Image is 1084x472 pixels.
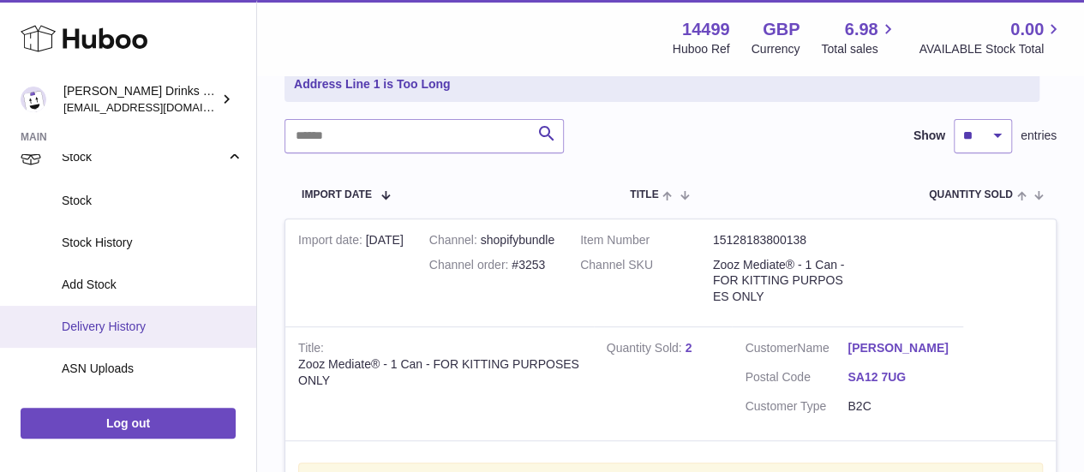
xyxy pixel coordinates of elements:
[429,258,512,276] strong: Channel order
[763,18,800,41] strong: GBP
[685,341,692,355] a: 2
[682,18,730,41] strong: 14499
[713,257,846,306] dd: Zooz Mediate® - 1 Can - FOR KITTING PURPOSES ONLY
[847,369,950,385] a: SA12 7UG
[298,233,366,251] strong: Import date
[302,189,372,200] span: Import date
[1021,128,1057,144] span: entries
[62,277,243,293] span: Add Stock
[913,128,945,144] label: Show
[752,41,800,57] div: Currency
[285,219,416,327] td: [DATE]
[21,87,46,112] img: internalAdmin-14499@internal.huboo.com
[847,398,950,415] dd: B2C
[845,18,878,41] span: 6.98
[298,356,581,389] div: Zooz Mediate® - 1 Can - FOR KITTING PURPOSES ONLY
[745,341,797,355] span: Customer
[630,189,658,200] span: Title
[919,41,1063,57] span: AVAILABLE Stock Total
[63,83,218,116] div: [PERSON_NAME] Drinks LTD (t/a Zooz)
[298,341,324,359] strong: Title
[1010,18,1044,41] span: 0.00
[821,18,897,57] a: 6.98 Total sales
[713,232,846,248] dd: 15128183800138
[21,408,236,439] a: Log out
[673,41,730,57] div: Huboo Ref
[919,18,1063,57] a: 0.00 AVAILABLE Stock Total
[607,341,686,359] strong: Quantity Sold
[62,149,225,165] span: Stock
[429,257,554,273] div: #3253
[745,340,847,361] dt: Name
[429,232,554,248] div: shopifybundle
[62,361,243,377] span: ASN Uploads
[429,233,481,251] strong: Channel
[62,193,243,209] span: Stock
[62,235,243,251] span: Stock History
[62,319,243,335] span: Delivery History
[745,398,847,415] dt: Customer Type
[821,41,897,57] span: Total sales
[745,369,847,390] dt: Postal Code
[580,232,713,248] dt: Item Number
[288,70,457,99] a: Address Line 1 is Too Long
[580,257,713,306] dt: Channel SKU
[847,340,950,356] a: [PERSON_NAME]
[929,189,1013,200] span: Quantity Sold
[63,100,252,114] span: [EMAIL_ADDRESS][DOMAIN_NAME]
